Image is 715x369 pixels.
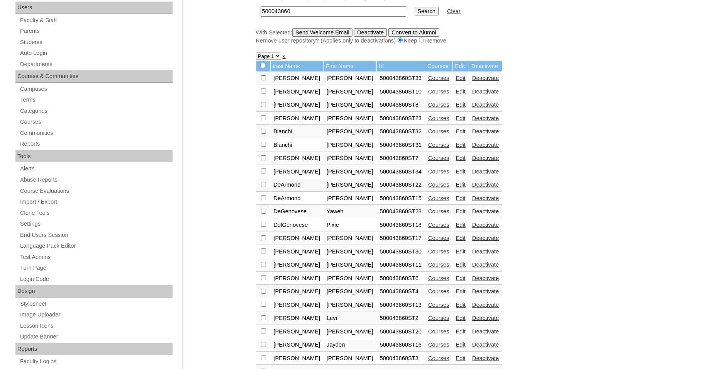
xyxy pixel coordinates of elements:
a: Edit [456,222,466,228]
input: Search [261,6,406,17]
td: [PERSON_NAME] [324,325,376,338]
a: Courses [19,117,173,127]
input: Deactivate [354,28,387,37]
td: 500043860ST23 [377,112,425,125]
div: Design [15,285,173,298]
td: 500043860ST31 [377,139,425,152]
td: Yaweh [324,205,376,218]
td: [PERSON_NAME] [271,338,324,352]
a: Deactivate [472,275,499,281]
a: Language Pack Editor [19,241,173,251]
td: 500043860ST3 [377,352,425,365]
a: Courses [428,355,449,361]
div: Users [15,2,173,14]
a: Faculty & Staff [19,15,173,25]
a: Test Admins [19,252,173,262]
a: Edit [456,102,466,108]
a: Deactivate [472,315,499,321]
a: Edit [456,342,466,348]
td: [PERSON_NAME] [271,352,324,365]
a: Alerts [19,164,173,173]
a: Courses [428,235,449,241]
td: [PERSON_NAME] [324,72,376,85]
td: 500043860ST2 [377,312,425,325]
div: Courses & Communities [15,70,173,83]
a: Courses [428,155,449,161]
td: [PERSON_NAME] [324,352,376,365]
a: Edit [456,355,466,361]
a: Deactivate [472,155,499,161]
a: Students [19,37,173,47]
a: Deactivate [472,248,499,255]
a: Edit [456,75,466,81]
input: Convert to Alumni [388,28,439,37]
a: Deactivate [472,302,499,308]
td: 500043860ST6 [377,272,425,285]
td: [PERSON_NAME] [324,245,376,258]
td: Bianchi [271,125,324,138]
td: 500043860ST18 [377,219,425,232]
a: Edit [456,262,466,268]
a: Deactivate [472,288,499,294]
a: Courses [428,88,449,95]
td: [PERSON_NAME] [271,99,324,112]
a: Deactivate [472,235,499,241]
td: [PERSON_NAME] [271,232,324,245]
td: Edit [453,61,469,72]
a: Edit [456,168,466,175]
td: DeGenovese [271,205,324,218]
a: Faculty Logins [19,357,173,366]
a: Deactivate [472,88,499,95]
a: Edit [456,302,466,308]
td: [PERSON_NAME] [324,85,376,99]
a: Courses [428,275,449,281]
a: Edit [456,88,466,95]
a: Deactivate [472,222,499,228]
a: Courses [428,222,449,228]
td: 500043860ST32 [377,125,425,138]
a: Clear [447,8,461,14]
td: DelGenovese [271,219,324,232]
td: [PERSON_NAME] [324,152,376,165]
td: 500043860ST34 [377,165,425,179]
td: 500043860ST20 [377,325,425,338]
a: Auto Login [19,48,173,58]
a: Login Code [19,274,173,284]
td: 500043860ST30 [377,245,425,258]
td: [PERSON_NAME] [271,165,324,179]
a: Edit [456,128,466,134]
td: Pixie [324,219,376,232]
a: Course Evaluations [19,186,173,196]
input: Send Welcome Email [292,28,352,37]
td: [PERSON_NAME] [324,99,376,112]
div: Reports [15,343,173,355]
td: [PERSON_NAME] [324,125,376,138]
td: DeArmond [271,192,324,205]
td: 500043860ST8 [377,99,425,112]
a: Deactivate [472,102,499,108]
a: Courses [428,168,449,175]
td: [PERSON_NAME] [324,112,376,125]
a: Campuses [19,84,173,94]
a: Edit [456,208,466,214]
a: Edit [456,195,466,201]
div: With Selected: [256,28,638,45]
td: 500043860ST28 [377,205,425,218]
a: Courses [428,128,449,134]
a: Courses [428,195,449,201]
a: Courses [428,248,449,255]
td: [PERSON_NAME] [324,139,376,152]
a: Deactivate [472,182,499,188]
td: 500043860ST22 [377,179,425,192]
a: Edit [456,328,466,335]
td: Levi [324,312,376,325]
td: [PERSON_NAME] [271,299,324,312]
a: Deactivate [472,142,499,148]
a: Courses [428,102,449,108]
div: Remove user repository? (Applies only to deactivations) Keep Remove [256,37,638,45]
td: [PERSON_NAME] [271,272,324,285]
a: Departments [19,60,173,69]
a: Deactivate [472,342,499,348]
a: Communities [19,128,173,138]
td: Courses [425,61,452,72]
